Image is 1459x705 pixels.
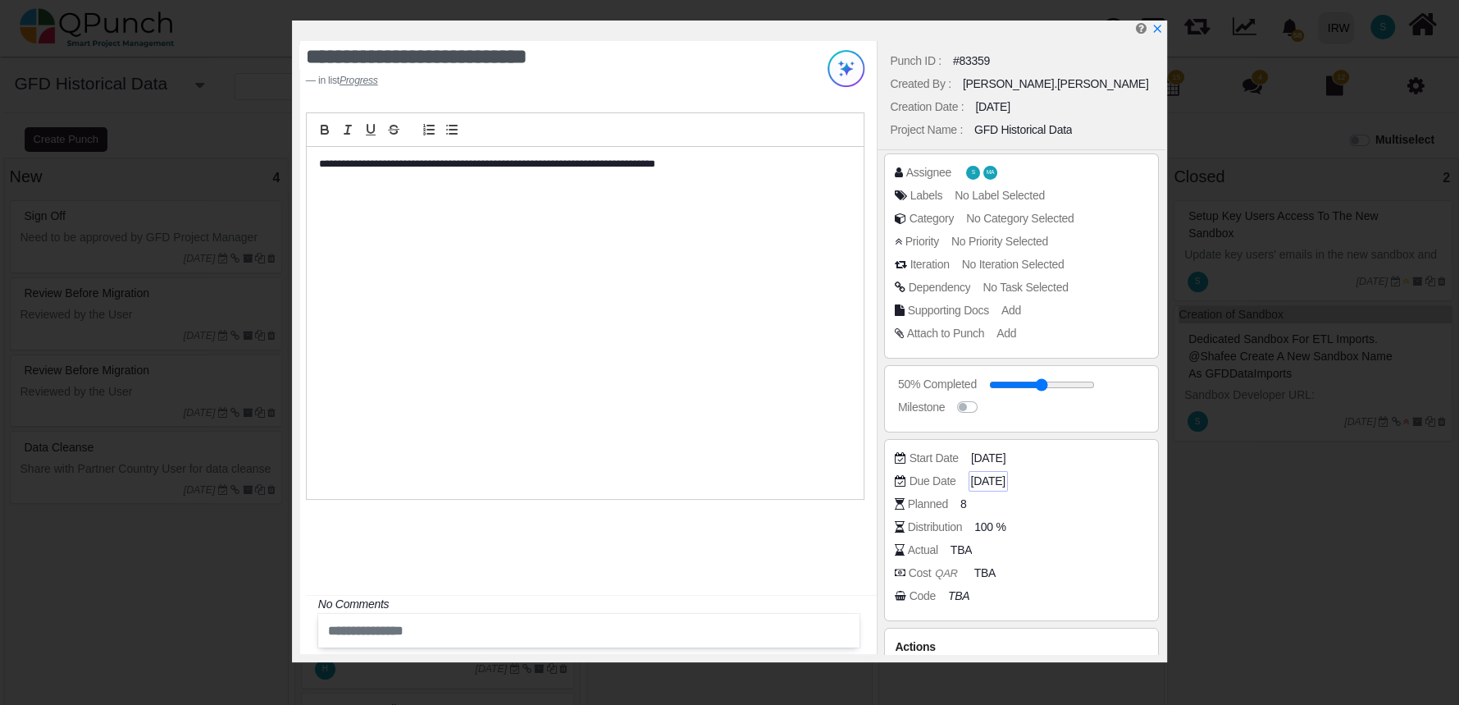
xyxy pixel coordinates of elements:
span: Shafee.jan [966,166,980,180]
span: [DATE] [971,450,1005,467]
div: Dependency [909,279,971,296]
span: TBA [951,542,972,559]
div: 50% Completed [898,376,977,393]
span: Add [996,327,1016,340]
div: Attach to Punch [907,325,985,342]
div: Planned [908,496,948,513]
div: GFD Historical Data [974,121,1072,139]
span: No Label Selected [955,189,1045,202]
svg: x [1151,23,1163,34]
div: #83359 [953,53,990,70]
span: No Priority Selected [951,235,1048,248]
div: Distribution [908,519,963,536]
div: Category [910,210,955,227]
i: No Comments [318,597,389,611]
span: No Iteration Selected [962,258,1065,271]
div: Creation Date : [890,98,964,116]
div: Punch ID : [890,53,942,70]
div: Actual [908,542,938,559]
i: Edit Punch [1135,22,1146,34]
span: Add [1001,304,1021,317]
span: 8 [960,496,967,513]
div: Milestone [898,399,945,416]
span: TBA [974,565,996,582]
i: TBA [948,589,969,602]
div: Labels [910,187,943,204]
cite: Source Title [340,75,378,86]
div: Code [910,588,936,605]
span: MA [987,170,995,176]
span: [DATE] [971,473,1005,490]
div: Project Name : [890,121,963,139]
div: Created By : [890,76,951,93]
i: QAR [931,563,961,584]
img: Try writing with AI [828,50,864,87]
div: Cost [909,565,962,582]
div: Due Date [910,473,956,490]
span: 100 % [974,519,1005,536]
u: Progress [340,75,378,86]
a: x [1151,22,1163,35]
div: [DATE] [975,98,1010,116]
span: S [972,170,975,176]
span: Mahmood Ashraf [983,166,997,180]
footer: in list [306,73,768,88]
div: Supporting Docs [908,302,989,319]
div: [PERSON_NAME].[PERSON_NAME] [963,76,1149,93]
div: Assignee [906,164,951,181]
span: No Task Selected [983,281,1068,294]
span: No Category Selected [966,212,1074,225]
div: Start Date [910,450,959,467]
div: Priority [905,233,939,250]
span: Actions [895,640,935,653]
div: Iteration [910,256,950,273]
